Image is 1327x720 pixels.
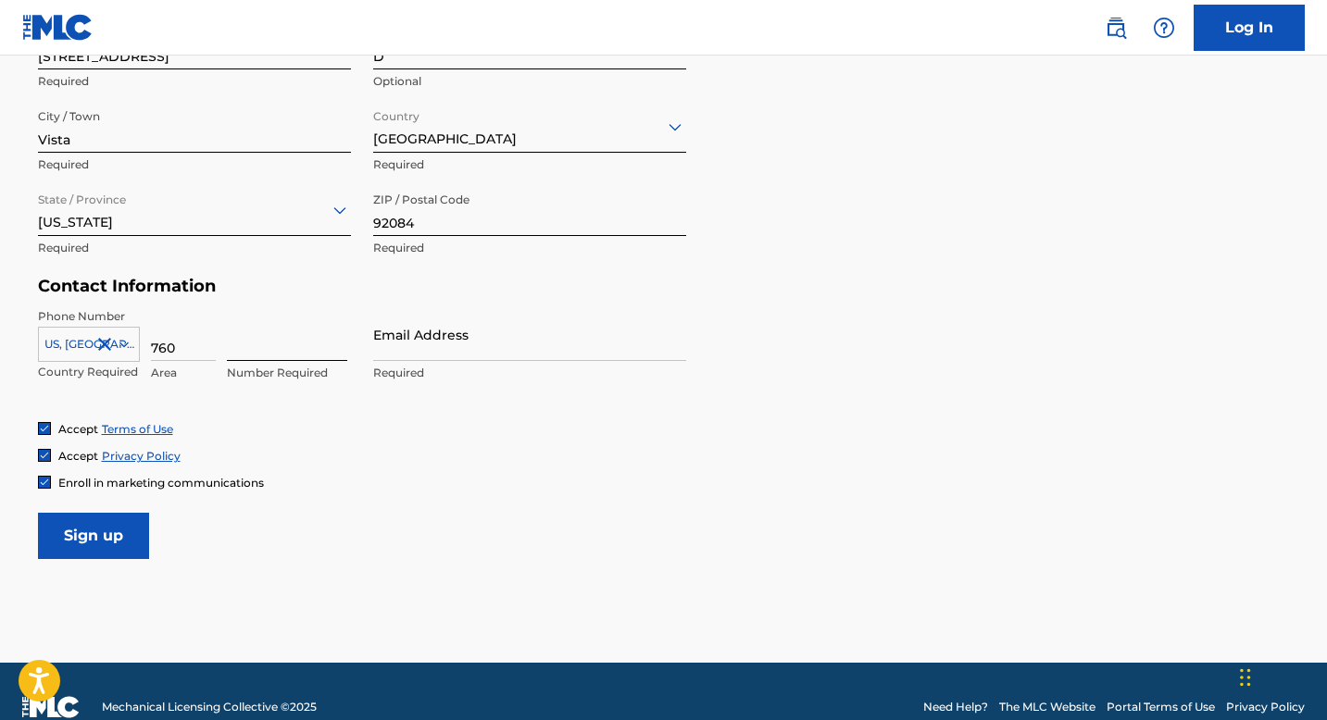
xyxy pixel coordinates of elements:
img: checkbox [39,450,50,461]
p: Required [38,73,351,90]
p: Required [373,156,686,173]
h5: Contact Information [38,276,686,297]
div: [US_STATE] [38,187,351,232]
img: logo [22,696,80,718]
span: Accept [58,449,98,463]
a: Privacy Policy [1226,699,1305,715]
img: search [1105,17,1127,39]
a: Portal Terms of Use [1107,699,1215,715]
img: help [1153,17,1175,39]
span: Mechanical Licensing Collective © 2025 [102,699,317,715]
a: Log In [1194,5,1305,51]
div: Drag [1240,650,1251,705]
p: Optional [373,73,686,90]
p: Area [151,365,216,381]
p: Number Required [227,365,347,381]
p: Required [38,156,351,173]
p: Required [373,240,686,256]
img: MLC Logo [22,14,94,41]
span: Accept [58,422,98,436]
iframe: Chat Widget [1234,631,1327,720]
a: Need Help? [923,699,988,715]
img: checkbox [39,477,50,488]
label: Country [373,97,419,125]
a: The MLC Website [999,699,1095,715]
img: checkbox [39,423,50,434]
a: Public Search [1097,9,1134,46]
a: Privacy Policy [102,449,181,463]
input: Sign up [38,513,149,559]
a: Terms of Use [102,422,173,436]
div: [GEOGRAPHIC_DATA] [373,104,686,149]
p: Country Required [38,364,140,380]
div: Help [1145,9,1183,46]
span: Enroll in marketing communications [58,476,264,490]
p: Required [38,240,351,256]
p: Required [373,365,686,381]
label: State / Province [38,180,126,208]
